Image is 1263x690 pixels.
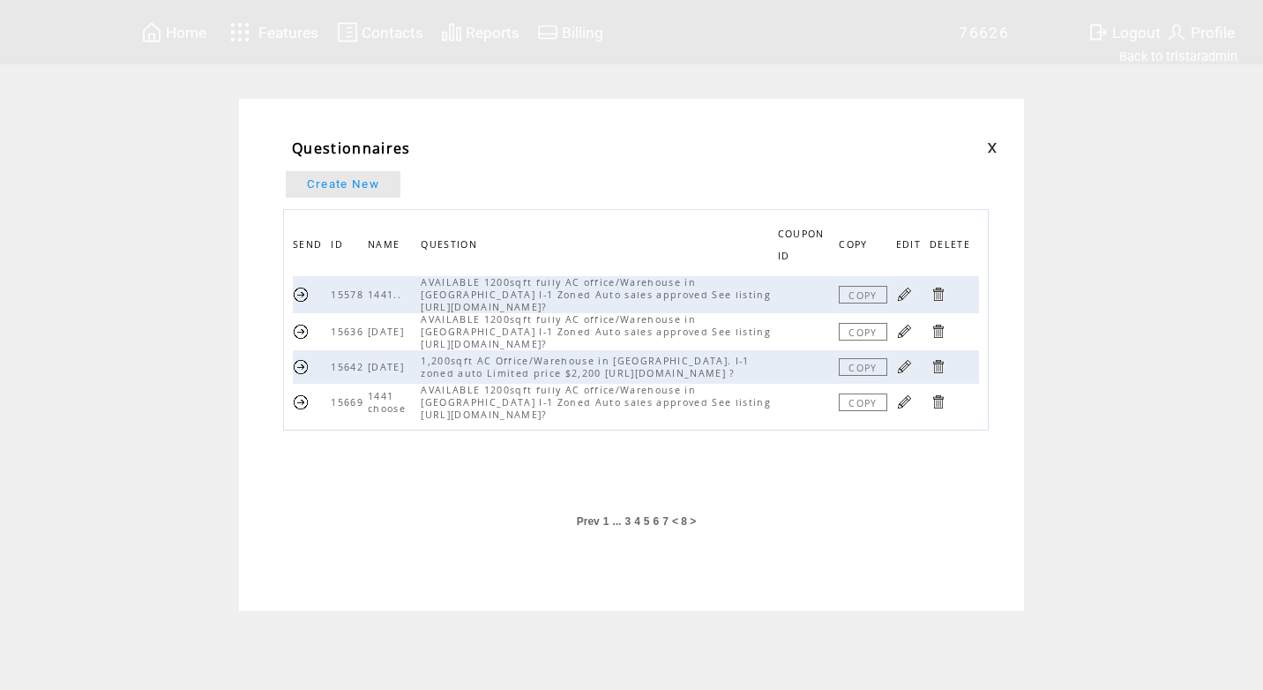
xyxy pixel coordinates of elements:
a: Profile [1163,19,1237,46]
span: Profile [1191,24,1235,41]
a: COPY [839,323,886,341]
span: QUESTION [421,234,482,259]
span: DELETE [930,234,975,259]
img: features.svg [225,18,256,47]
img: home.svg [141,21,162,43]
span: Billing [562,24,603,41]
span: NAME [368,234,404,259]
span: COUPON ID [778,223,825,271]
a: Send this item by SMS [293,358,310,375]
td: Send [293,350,331,384]
a: Send this item by SMS [293,286,310,303]
a: Send this item by SMS [293,394,310,410]
a: Click to delete [930,394,946,410]
a: Prev [577,515,600,528]
span: Contacts [362,24,423,41]
a: 7 [662,515,669,528]
a: Click to delete [930,286,946,303]
span: ID [331,234,348,259]
a: Logout [1085,19,1163,46]
a: Back to tristaradmin [1119,49,1237,64]
span: [DATE] [368,326,408,338]
a: Click to delete [930,358,946,375]
span: Reports [466,24,519,41]
a: Click to edit item [896,358,913,375]
a: COPY [839,286,886,304]
span: 15578 [331,289,368,301]
span: 1441.. [368,289,406,301]
span: < 8 > [672,515,696,528]
img: profile.svg [1166,21,1187,43]
a: Click to edit item [896,323,913,340]
span: [DATE] [368,361,408,373]
a: 1 [603,515,609,528]
img: exit.svg [1087,21,1109,43]
td: Send [293,384,331,421]
a: Billing [534,19,606,46]
a: 4 [634,515,640,528]
td: Send [293,276,331,313]
span: 1441 choose [368,390,410,415]
span: Questionnaires [292,139,411,158]
a: Features [222,15,322,49]
a: Contacts [334,19,426,46]
span: 15636 [331,326,368,338]
span: 15642 [331,361,368,373]
span: Features [258,24,318,41]
span: AVAILABLE 1200sqft fully AC office/Warehouse in [GEOGRAPHIC_DATA] I-1 Zoned Auto sales approved S... [421,313,771,350]
span: ... [612,515,621,528]
span: AVAILABLE 1200sqft fully AC office/Warehouse in [GEOGRAPHIC_DATA] I-1 Zoned Auto sales approved S... [421,276,771,313]
a: Create New [286,171,400,198]
img: creidtcard.svg [537,21,558,43]
img: contacts.svg [337,21,358,43]
a: COPY [839,358,886,376]
span: Home [166,24,206,41]
a: Click to edit item [896,394,913,410]
span: 76626 [959,24,1009,41]
a: Reports [438,19,522,46]
a: COPY [839,394,886,411]
span: Logout [1112,24,1161,41]
a: Click to edit item [896,286,913,303]
span: COPY [839,234,871,259]
td: Send [293,313,331,350]
a: 3 [624,515,631,528]
a: 6 [654,515,660,528]
a: Send this item by SMS [293,323,310,340]
span: 15669 [331,396,368,409]
span: EDIT [896,234,925,259]
span: SEND [293,234,326,259]
img: chart.svg [441,21,462,43]
span: AVAILABLE 1200sqft fully AC office/Warehouse in [GEOGRAPHIC_DATA] I-1 Zoned Auto sales approved S... [421,384,771,421]
a: Home [138,19,209,46]
a: Click to delete [930,323,946,340]
a: 5 [644,515,650,528]
span: 1,200sqft AC Office/Warehouse in [GEOGRAPHIC_DATA]. I-1 zoned auto Limited price $2,200 [URL][DOM... [421,355,749,379]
